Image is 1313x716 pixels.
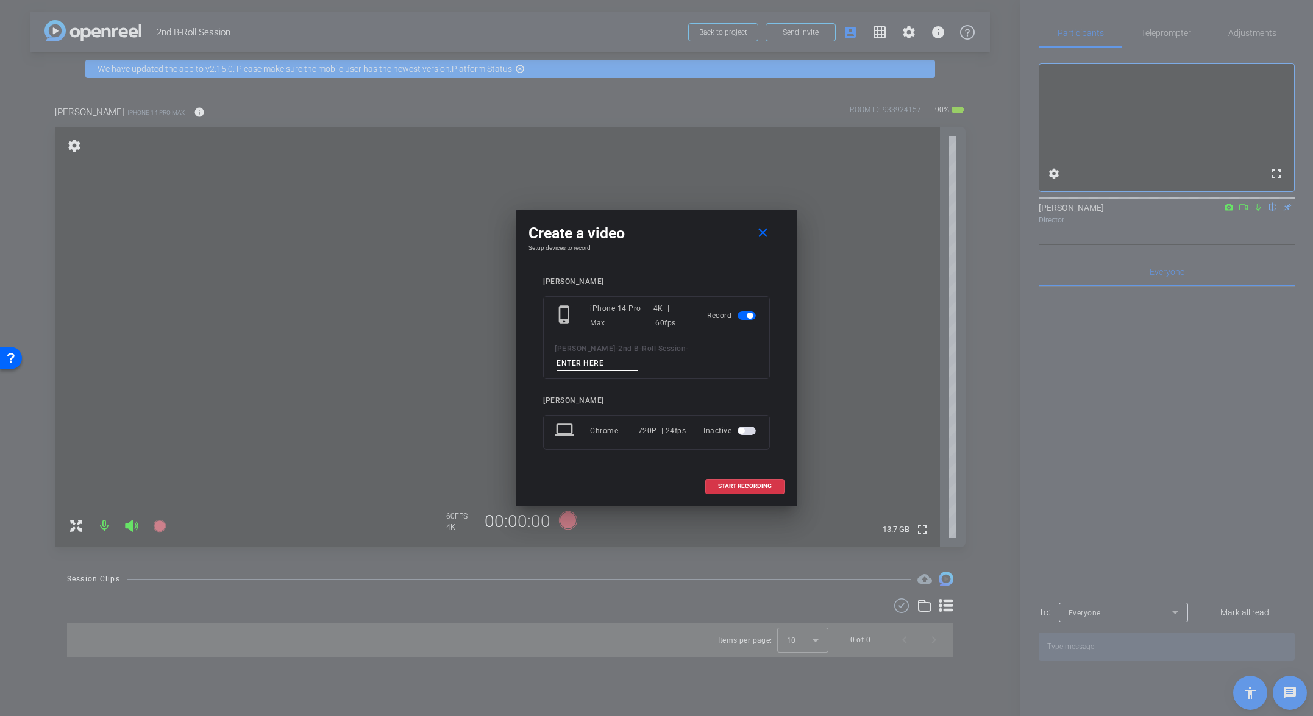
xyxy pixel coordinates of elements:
span: - [616,344,619,353]
span: - [686,344,689,353]
span: [PERSON_NAME] [555,344,616,353]
div: Inactive [703,420,758,442]
div: Record [707,301,758,330]
button: START RECORDING [705,479,785,494]
div: Create a video [528,222,785,244]
div: 4K | 60fps [653,301,689,330]
h4: Setup devices to record [528,244,785,252]
input: ENTER HERE [557,356,638,371]
div: iPhone 14 Pro Max [590,301,653,330]
div: Chrome [590,420,638,442]
div: [PERSON_NAME] [543,396,770,405]
span: START RECORDING [718,483,772,489]
mat-icon: phone_iphone [555,305,577,327]
div: 720P | 24fps [638,420,686,442]
mat-icon: close [755,225,770,241]
span: 2nd B-Roll Session [618,344,686,353]
mat-icon: laptop [555,420,577,442]
div: [PERSON_NAME] [543,277,770,286]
